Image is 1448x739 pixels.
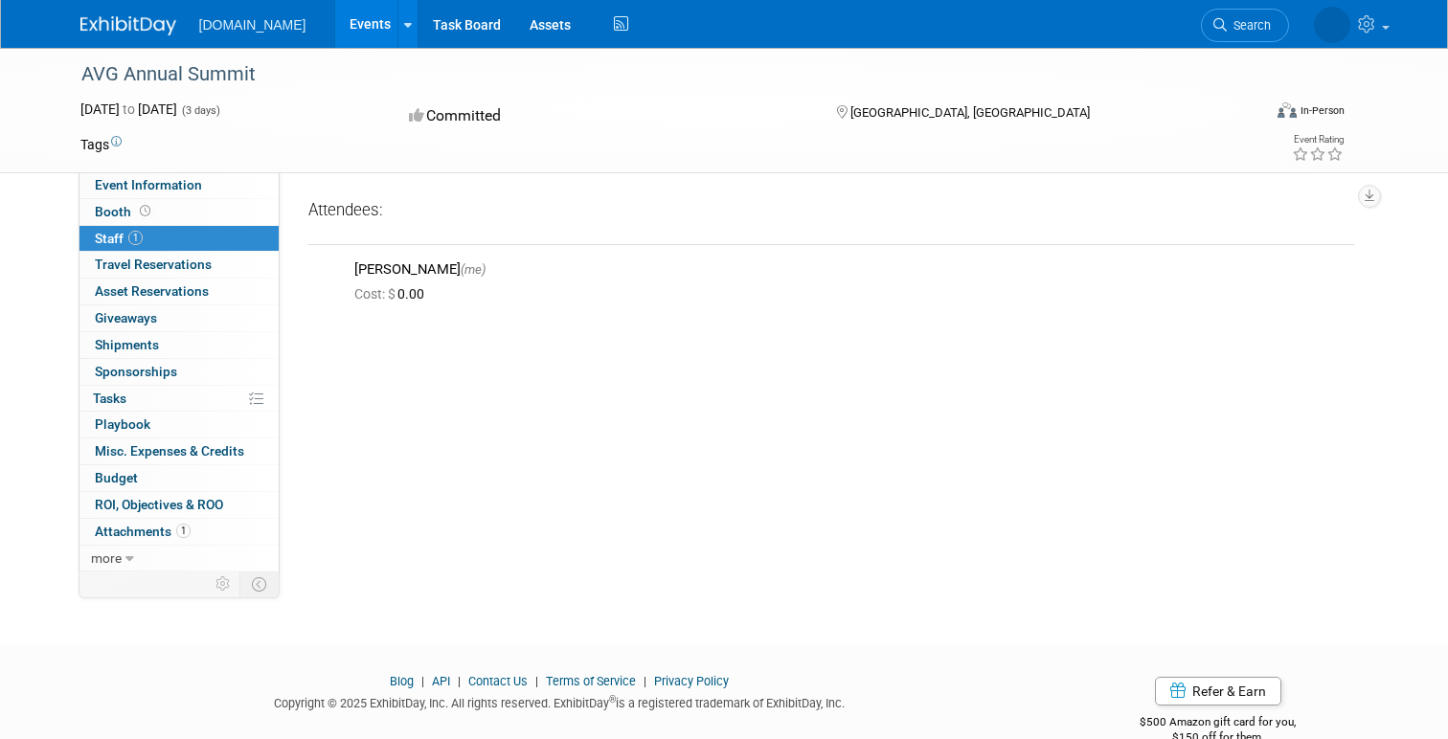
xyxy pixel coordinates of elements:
[79,546,279,571] a: more
[79,226,279,252] a: Staff1
[95,177,202,192] span: Event Information
[417,674,429,688] span: |
[91,550,122,566] span: more
[95,204,154,219] span: Booth
[639,674,651,688] span: |
[609,694,616,705] sup: ®
[136,204,154,218] span: Booth not reserved yet
[79,359,279,385] a: Sponsorships
[95,470,138,485] span: Budget
[79,412,279,437] a: Playbook
[199,17,306,33] span: [DOMAIN_NAME]
[80,690,1039,712] div: Copyright © 2025 ExhibitDay, Inc. All rights reserved. ExhibitDay is a registered trademark of Ex...
[239,571,279,596] td: Toggle Event Tabs
[75,57,1237,92] div: AVG Annual Summit
[1158,100,1345,128] div: Event Format
[308,199,1354,224] div: Attendees:
[95,231,143,246] span: Staff
[654,674,729,688] a: Privacy Policy
[79,305,279,331] a: Giveaways
[432,674,450,688] a: API
[95,416,150,432] span: Playbook
[79,438,279,464] a: Misc. Expenses & Credits
[95,443,244,459] span: Misc. Expenses & Credits
[79,519,279,545] a: Attachments1
[1278,102,1297,118] img: Format-Inperson.png
[79,279,279,304] a: Asset Reservations
[1292,135,1344,145] div: Event Rating
[546,674,636,688] a: Terms of Service
[176,524,191,538] span: 1
[93,391,126,406] span: Tasks
[79,199,279,225] a: Booth
[354,286,397,302] span: Cost: $
[80,101,177,117] span: [DATE] [DATE]
[1201,9,1289,42] a: Search
[80,135,122,154] td: Tags
[1227,18,1271,33] span: Search
[1300,103,1345,118] div: In-Person
[95,364,177,379] span: Sponsorships
[354,286,432,302] span: 0.00
[79,492,279,518] a: ROI, Objectives & ROO
[79,332,279,358] a: Shipments
[461,262,486,277] span: (me)
[79,465,279,491] a: Budget
[207,571,240,596] td: Personalize Event Tab Strip
[95,283,209,299] span: Asset Reservations
[180,104,220,117] span: (3 days)
[468,674,528,688] a: Contact Us
[79,386,279,412] a: Tasks
[453,674,465,688] span: |
[120,101,138,117] span: to
[95,310,157,325] span: Giveaways
[95,257,212,272] span: Travel Reservations
[79,252,279,278] a: Travel Reservations
[390,674,414,688] a: Blog
[95,497,223,512] span: ROI, Objectives & ROO
[403,100,805,133] div: Committed
[354,260,1346,279] div: [PERSON_NAME]
[80,16,176,35] img: ExhibitDay
[1314,7,1350,43] img: David Han
[850,105,1090,120] span: [GEOGRAPHIC_DATA], [GEOGRAPHIC_DATA]
[95,337,159,352] span: Shipments
[79,172,279,198] a: Event Information
[128,231,143,245] span: 1
[531,674,543,688] span: |
[95,524,191,539] span: Attachments
[1155,677,1281,705] a: Refer & Earn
